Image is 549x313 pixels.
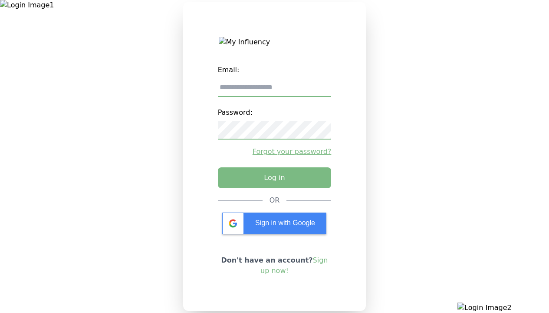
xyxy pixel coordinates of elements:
[270,195,280,206] div: OR
[222,213,326,234] div: Sign in with Google
[219,37,330,47] img: My Influency
[218,255,332,276] p: Don't have an account?
[457,303,549,313] img: Login Image2
[218,61,332,79] label: Email:
[218,147,332,157] a: Forgot your password?
[218,167,332,188] button: Log in
[255,219,315,226] span: Sign in with Google
[218,104,332,121] label: Password:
